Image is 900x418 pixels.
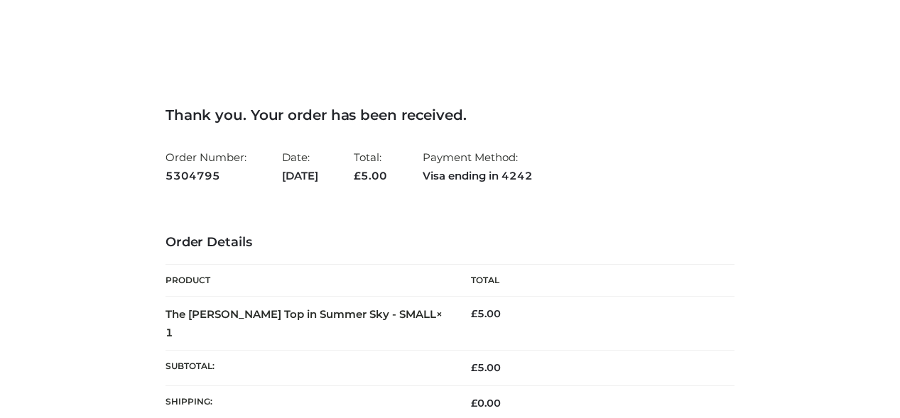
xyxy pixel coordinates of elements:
[471,307,477,320] span: £
[354,169,387,182] span: 5.00
[471,307,501,320] bdi: 5.00
[166,307,443,339] strong: × 1
[166,235,734,251] h3: Order Details
[282,167,318,185] strong: [DATE]
[166,106,734,123] h3: Thank you. Your order has been received.
[471,361,501,374] span: 5.00
[166,351,450,385] th: Subtotal:
[471,361,477,374] span: £
[450,265,734,297] th: Total
[471,397,501,409] bdi: 0.00
[166,265,450,297] th: Product
[354,169,361,182] span: £
[423,145,533,188] li: Payment Method:
[166,167,246,185] strong: 5304795
[166,145,246,188] li: Order Number:
[423,167,533,185] strong: Visa ending in 4242
[166,307,443,339] strong: The [PERSON_NAME] Top in Summer Sky - SMALL
[471,397,477,409] span: £
[354,145,387,188] li: Total:
[282,145,318,188] li: Date:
